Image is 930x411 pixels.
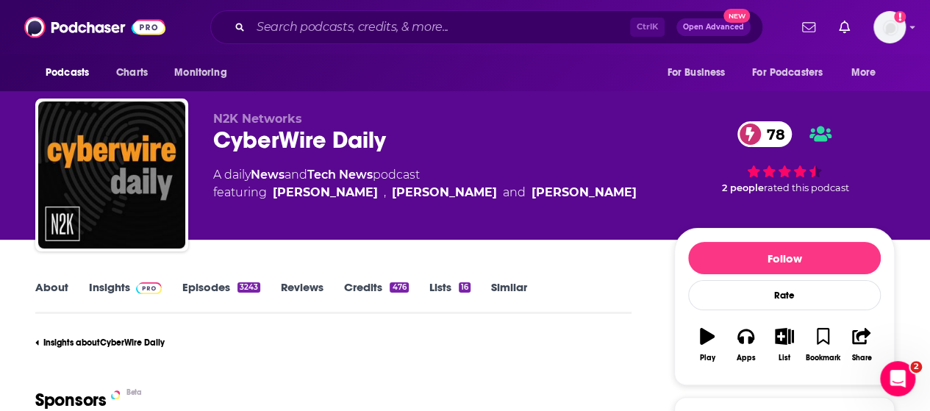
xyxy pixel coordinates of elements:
div: [PERSON_NAME] [532,184,637,201]
div: 476 [390,282,408,293]
span: 2 [910,361,922,373]
img: User Profile [873,11,906,43]
button: open menu [35,59,108,87]
span: More [851,62,876,83]
button: Show profile menu [873,11,906,43]
span: Monitoring [174,62,226,83]
a: Insights aboutCyberWire Daily [35,337,626,348]
span: For Podcasters [752,62,823,83]
div: 78 2 peoplerated this podcast [674,112,895,203]
button: Play [688,318,726,371]
a: Credits476 [344,280,408,314]
a: Show notifications dropdown [796,15,821,40]
a: Tech News [307,168,373,182]
span: Podcasts [46,62,89,83]
div: 3243 [237,282,260,293]
div: 16 [459,282,471,293]
div: [PERSON_NAME] [273,184,378,201]
span: rated this podcast [764,182,849,193]
button: Share [843,318,881,371]
button: open menu [841,59,895,87]
iframe: Intercom live chat [880,361,915,396]
div: Beta [126,387,142,397]
span: New [723,9,750,23]
span: featuring [213,184,637,201]
span: and [285,168,307,182]
img: Podchaser Pro [136,282,162,294]
span: Open Advanced [683,24,744,31]
a: 78 [737,121,793,147]
span: Logged in as mindyn [873,11,906,43]
a: Reviews [281,280,323,314]
div: List [779,354,790,362]
img: Podchaser - Follow, Share and Rate Podcasts [24,13,165,41]
img: CyberWire Daily [38,101,185,249]
a: Episodes3243 [182,280,260,314]
a: InsightsPodchaser Pro [89,280,162,314]
a: Charts [107,59,157,87]
div: [PERSON_NAME] [392,184,497,201]
div: A daily podcast [213,166,637,201]
a: News [251,168,285,182]
span: N2K Networks [213,112,302,126]
span: Ctrl K [630,18,665,37]
span: For Business [667,62,725,83]
button: Follow [688,242,881,274]
button: Apps [726,318,765,371]
a: Lists16 [429,280,471,314]
span: , [384,184,386,201]
span: 78 [752,121,793,147]
h1: Sponsors [35,389,107,411]
button: Open AdvancedNew [676,18,751,36]
span: and [503,184,526,201]
div: Search podcasts, credits, & more... [210,10,763,44]
button: Bookmark [804,318,842,371]
div: Bookmark [806,354,840,362]
a: Show notifications dropdown [833,15,856,40]
button: open menu [657,59,743,87]
div: Apps [737,354,756,362]
span: Charts [116,62,148,83]
span: 2 people [722,182,764,193]
div: Share [851,354,871,362]
button: open menu [164,59,246,87]
a: Similar [491,280,527,314]
svg: Add a profile image [894,11,906,23]
a: About [35,280,68,314]
input: Search podcasts, credits, & more... [251,15,630,39]
div: Rate [688,280,881,310]
div: Play [700,354,715,362]
button: open menu [743,59,844,87]
button: List [765,318,804,371]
